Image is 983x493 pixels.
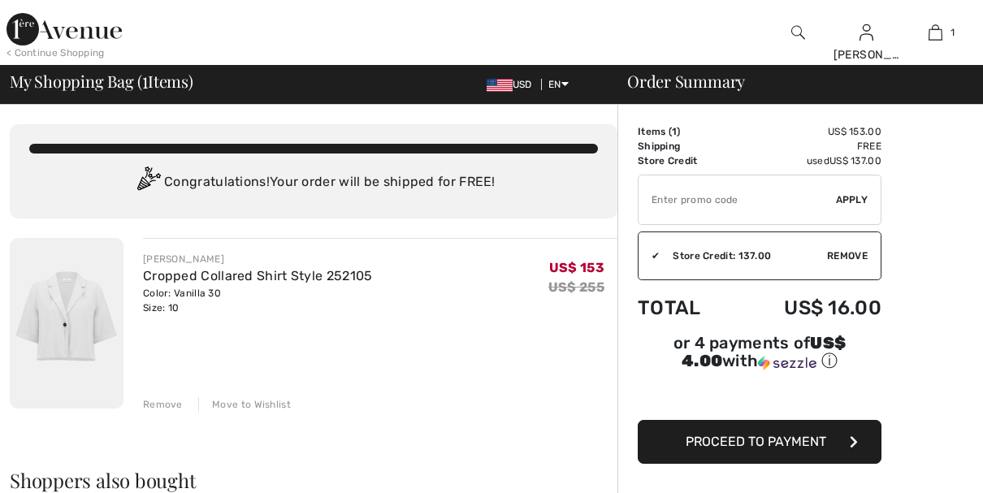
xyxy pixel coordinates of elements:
h2: Shoppers also bought [10,470,617,490]
a: Cropped Collared Shirt Style 252105 [143,268,373,283]
img: Cropped Collared Shirt Style 252105 [10,238,123,409]
div: Congratulations! Your order will be shipped for FREE! [29,166,598,199]
div: or 4 payments ofUS$ 4.00withSezzle Click to learn more about Sezzle [638,335,881,378]
div: ✔ [639,249,660,263]
span: 1 [951,25,955,40]
a: 1 [902,23,969,42]
div: or 4 payments of with [638,335,881,372]
span: 1 [142,69,148,90]
div: Color: Vanilla 30 Size: 10 [143,286,373,315]
button: Proceed to Payment [638,420,881,464]
iframe: Find more information here [679,28,983,493]
span: US$ 153 [549,260,604,275]
img: My Bag [929,23,942,42]
span: 1 [672,126,677,137]
img: search the website [791,23,805,42]
img: Congratulation2.svg [132,166,164,199]
td: Total [638,280,734,335]
td: Store Credit [638,154,734,168]
s: US$ 255 [548,279,604,295]
div: Move to Wishlist [198,397,291,412]
img: US Dollar [487,79,513,92]
td: Shipping [638,139,734,154]
span: EN [548,79,569,90]
iframe: PayPal-paypal [638,378,881,414]
div: Store Credit: 137.00 [660,249,827,263]
div: Order Summary [608,73,973,89]
div: [PERSON_NAME] [143,252,373,266]
div: < Continue Shopping [6,45,105,60]
img: 1ère Avenue [6,13,122,45]
img: My Info [860,23,873,42]
div: Remove [143,397,183,412]
td: Items ( ) [638,124,734,139]
a: Sign In [860,24,873,40]
input: Promo code [639,175,836,224]
span: My Shopping Bag ( Items) [10,73,193,89]
span: USD [487,79,539,90]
